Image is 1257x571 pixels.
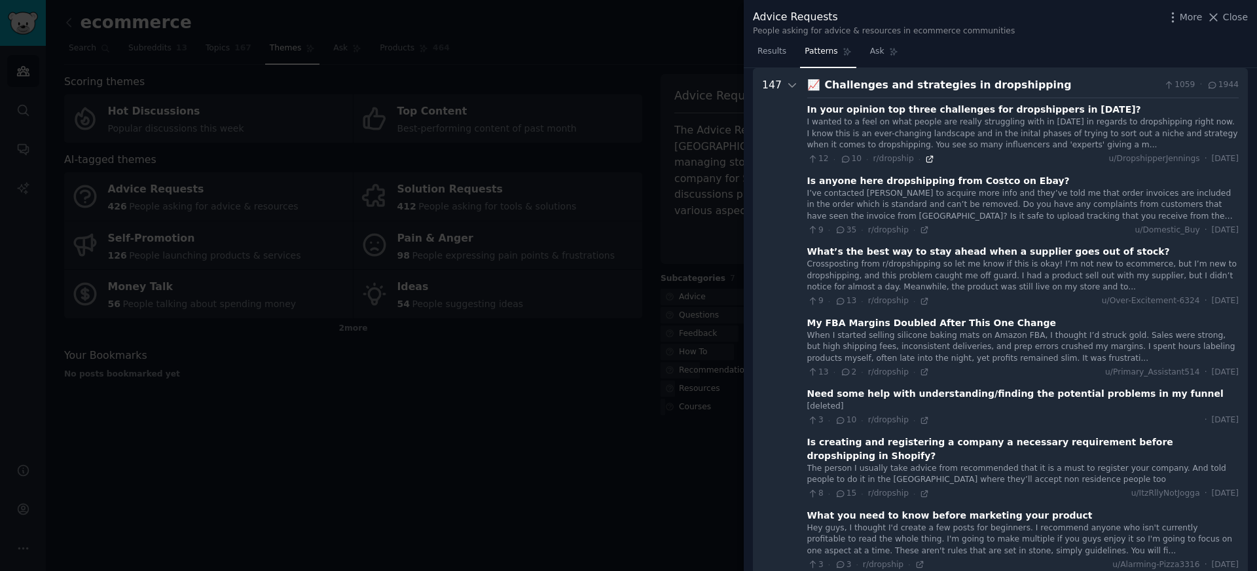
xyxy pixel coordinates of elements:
[1102,295,1200,307] span: u/Over-Excitement-6324
[807,523,1239,557] div: Hey guys, I thought I'd create a few posts for beginners. I recommend anyone who isn't currently ...
[753,26,1015,37] div: People asking for advice & resources in ecommerce communities
[807,188,1239,223] div: I’ve contacted [PERSON_NAME] to acquire more info and they’ve told me that order invoices are inc...
[919,155,920,164] span: ·
[807,488,824,500] span: 8
[807,117,1239,151] div: I wanted to a feel on what people are really struggling with in [DATE] in regards to dropshipping...
[840,153,862,165] span: 10
[861,225,863,234] span: ·
[1205,367,1207,378] span: ·
[835,414,856,426] span: 10
[1135,225,1200,236] span: u/Domestic_Buy
[1166,10,1203,24] button: More
[807,103,1141,117] div: In your opinion top three challenges for dropshippers in [DATE]?
[913,225,915,234] span: ·
[1205,488,1207,500] span: ·
[1109,153,1200,165] span: u/DropshipperJennings
[807,435,1239,463] div: Is creating and registering a company a necessary requirement before dropshipping in Shopify?
[807,509,1093,523] div: What you need to know before marketing your product
[1205,153,1207,165] span: ·
[913,489,915,498] span: ·
[835,488,856,500] span: 15
[807,414,824,426] span: 3
[807,401,1239,413] div: [deleted]
[1105,367,1200,378] span: u/Primary_Assistant514
[833,155,835,164] span: ·
[1180,10,1203,24] span: More
[868,415,909,424] span: r/dropship
[861,489,863,498] span: ·
[805,46,837,58] span: Patterns
[835,295,856,307] span: 13
[1212,225,1239,236] span: [DATE]
[833,367,835,377] span: ·
[825,77,1159,94] div: Challenges and strategies in dropshipping
[868,367,909,377] span: r/dropship
[1112,559,1199,571] span: u/Alarming-Pizza3316
[1212,295,1239,307] span: [DATE]
[861,297,863,306] span: ·
[807,245,1170,259] div: What’s the best way to stay ahead when a supplier goes out of stock?
[828,560,830,569] span: ·
[807,367,829,378] span: 13
[828,489,830,498] span: ·
[1212,153,1239,165] span: [DATE]
[807,463,1239,486] div: The person I usually take advice from recommended that it is a must to register your company. And...
[868,296,909,305] span: r/dropship
[828,297,830,306] span: ·
[807,79,820,91] span: 📈
[1131,488,1200,500] span: u/ItzRllyNotJogga
[1205,295,1207,307] span: ·
[861,416,863,425] span: ·
[753,41,791,68] a: Results
[1223,10,1248,24] span: Close
[866,155,868,164] span: ·
[873,154,913,163] span: r/dropship
[807,174,1070,188] div: Is anyone here dropshipping from Costco on Ebay?
[1212,414,1239,426] span: [DATE]
[807,225,824,236] span: 9
[835,559,851,571] span: 3
[807,316,1056,330] div: My FBA Margins Doubled After This One Change
[1205,225,1207,236] span: ·
[1205,414,1207,426] span: ·
[1212,367,1239,378] span: [DATE]
[1212,488,1239,500] span: [DATE]
[828,225,830,234] span: ·
[807,259,1239,293] div: Crossposting from r/dropshipping so let me know if this is okay! I’m not new to ecommerce, but I’...
[913,297,915,306] span: ·
[1205,559,1207,571] span: ·
[828,416,830,425] span: ·
[1207,10,1248,24] button: Close
[913,416,915,425] span: ·
[868,488,909,498] span: r/dropship
[863,560,903,569] span: r/dropship
[807,387,1224,401] div: Need some help with understanding/finding the potential problems in my funnel
[868,225,909,234] span: r/dropship
[861,367,863,377] span: ·
[870,46,884,58] span: Ask
[865,41,903,68] a: Ask
[840,367,856,378] span: 2
[757,46,786,58] span: Results
[1207,79,1239,91] span: 1944
[913,367,915,377] span: ·
[807,330,1239,365] div: When I started selling silicone baking mats on Amazon FBA, I thought I’d struck gold. Sales were ...
[856,560,858,569] span: ·
[908,560,910,569] span: ·
[1212,559,1239,571] span: [DATE]
[1199,79,1202,91] span: ·
[807,295,824,307] span: 9
[807,153,829,165] span: 12
[800,41,856,68] a: Patterns
[753,9,1015,26] div: Advice Requests
[1163,79,1195,91] span: 1059
[835,225,856,236] span: 35
[807,559,824,571] span: 3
